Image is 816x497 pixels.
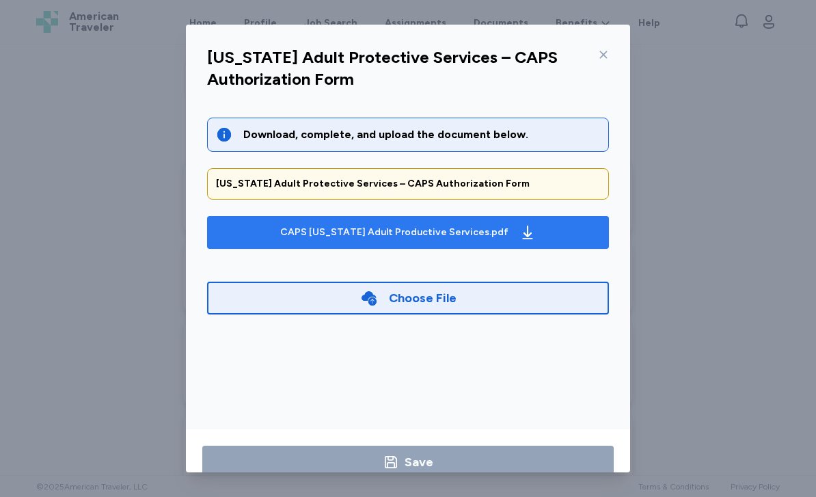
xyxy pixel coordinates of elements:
div: Save [405,453,433,472]
div: CAPS [US_STATE] Adult Productive Services.pdf [280,226,508,239]
button: CAPS [US_STATE] Adult Productive Services.pdf [207,216,609,249]
div: Choose File [389,288,457,308]
div: Download, complete, and upload the document below. [243,126,600,143]
button: Save [202,446,614,479]
div: [US_STATE] Adult Protective Services – CAPS Authorization Form [216,177,600,191]
div: [US_STATE] Adult Protective Services – CAPS Authorization Form [207,46,593,90]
